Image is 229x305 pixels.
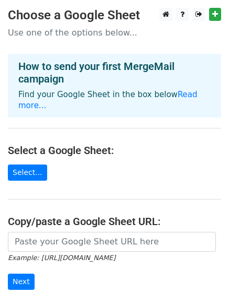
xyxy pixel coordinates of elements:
[8,165,47,181] a: Select...
[8,8,221,23] h3: Choose a Google Sheet
[8,274,35,290] input: Next
[18,90,198,110] a: Read more...
[8,254,115,262] small: Example: [URL][DOMAIN_NAME]
[8,144,221,157] h4: Select a Google Sheet:
[18,60,211,85] h4: How to send your first MergeMail campaign
[8,215,221,228] h4: Copy/paste a Google Sheet URL:
[8,27,221,38] p: Use one of the options below...
[8,232,216,252] input: Paste your Google Sheet URL here
[18,89,211,111] p: Find your Google Sheet in the box below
